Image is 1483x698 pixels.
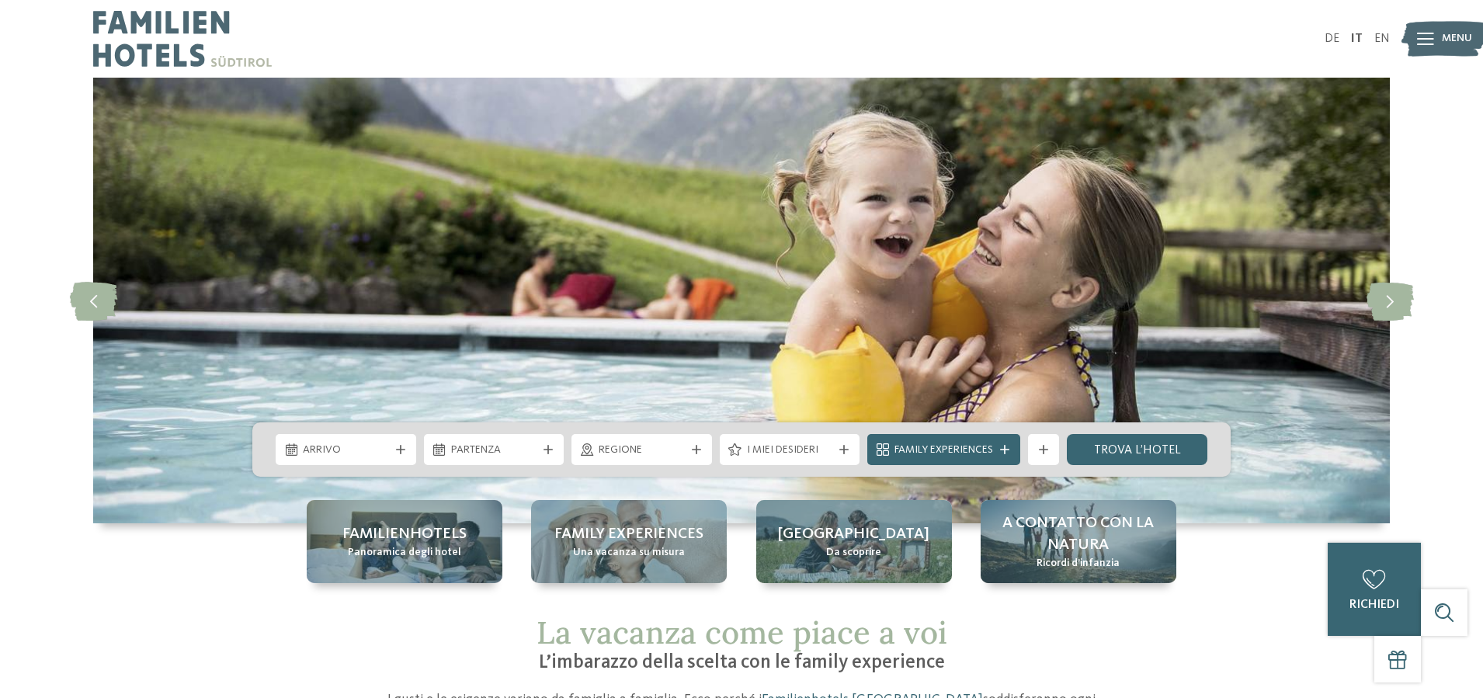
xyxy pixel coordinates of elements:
span: Ricordi d’infanzia [1037,556,1120,571]
span: Partenza [451,443,537,458]
img: Quale family experience volete vivere? [93,78,1390,523]
a: richiedi [1328,543,1421,636]
span: Menu [1442,31,1472,47]
span: Panoramica degli hotel [348,545,461,561]
span: Family Experiences [894,443,993,458]
span: A contatto con la natura [996,512,1161,556]
span: I miei desideri [747,443,833,458]
span: Arrivo [303,443,389,458]
a: Quale family experience volete vivere? A contatto con la natura Ricordi d’infanzia [981,500,1176,583]
a: Quale family experience volete vivere? [GEOGRAPHIC_DATA] Da scoprire [756,500,952,583]
span: Da scoprire [826,545,881,561]
span: Una vacanza su misura [573,545,685,561]
span: La vacanza come piace a voi [537,613,947,652]
span: Family experiences [554,523,703,545]
span: L’imbarazzo della scelta con le family experience [539,653,945,672]
span: [GEOGRAPHIC_DATA] [778,523,929,545]
a: Quale family experience volete vivere? Familienhotels Panoramica degli hotel [307,500,502,583]
span: Familienhotels [342,523,467,545]
span: richiedi [1349,599,1399,611]
span: Regione [599,443,685,458]
a: DE [1325,33,1339,45]
a: trova l’hotel [1067,434,1207,465]
a: Quale family experience volete vivere? Family experiences Una vacanza su misura [531,500,727,583]
a: IT [1351,33,1363,45]
a: EN [1374,33,1390,45]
